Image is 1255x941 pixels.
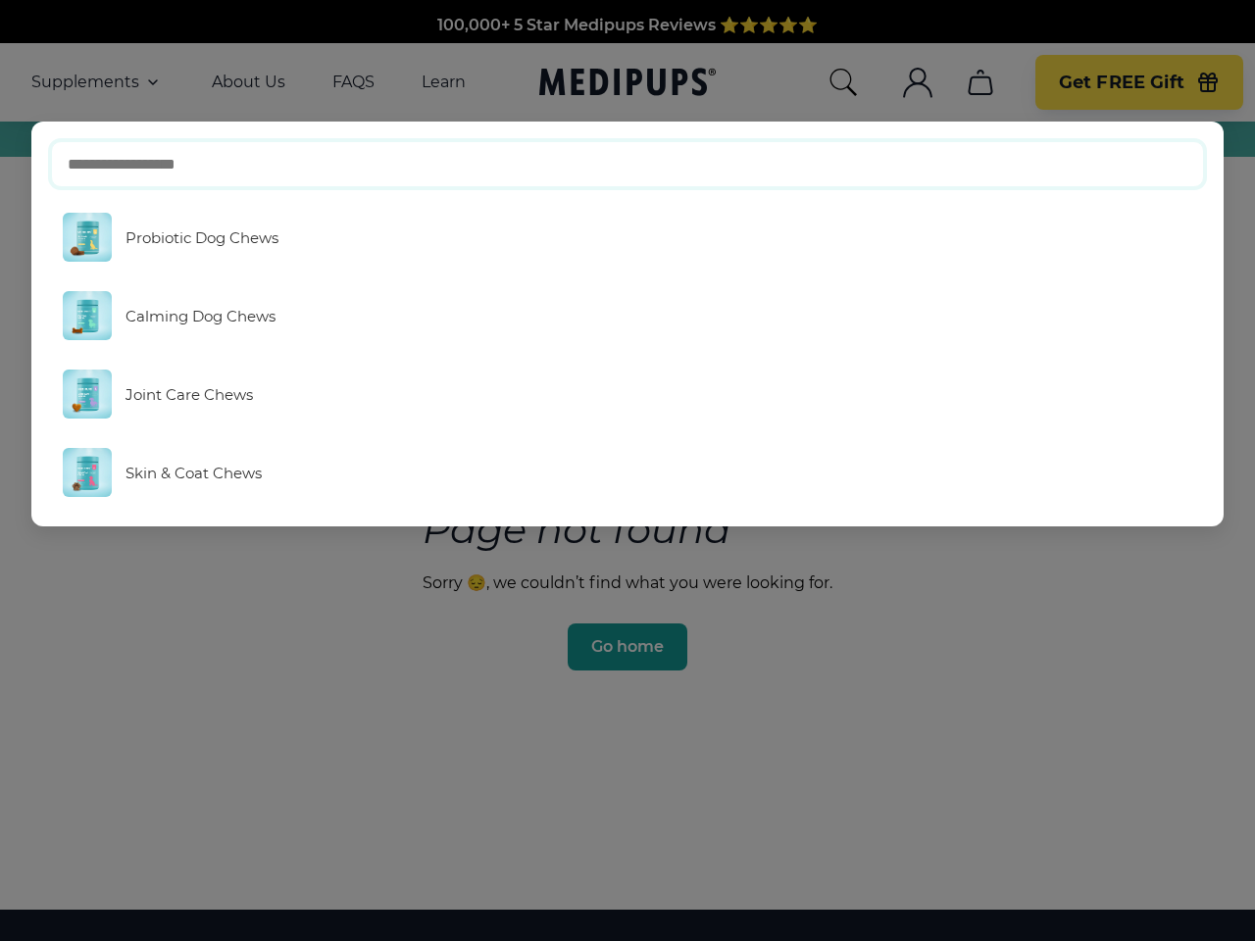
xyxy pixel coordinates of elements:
a: Joint Care Chews [51,360,1204,428]
span: Joint Care Chews [125,385,253,404]
img: Probiotic Dog Chews [63,213,112,262]
a: Skin & Coat Chews [51,438,1204,507]
img: Calming Dog Chews [63,291,112,340]
a: Calming Dog Chews [51,281,1204,350]
a: Probiotic Dog Chews [51,203,1204,272]
img: Skin & Coat Chews [63,448,112,497]
span: Calming Dog Chews [125,307,276,325]
span: Probiotic Dog Chews [125,228,278,247]
span: Skin & Coat Chews [125,464,262,482]
img: Joint Care Chews [63,370,112,419]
